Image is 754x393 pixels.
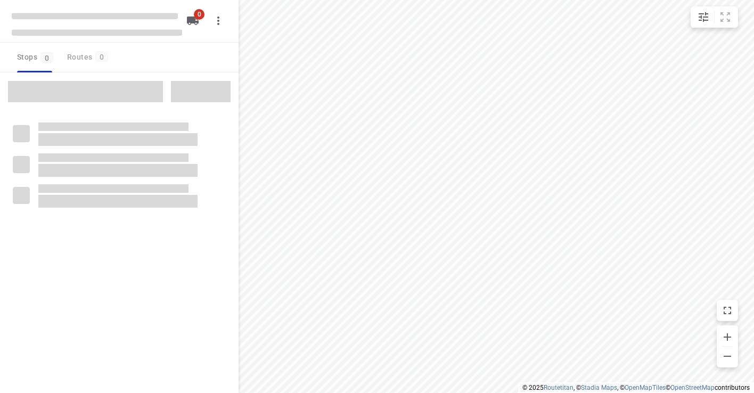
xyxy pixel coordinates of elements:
[691,6,738,28] div: small contained button group
[544,384,573,391] a: Routetitan
[670,384,715,391] a: OpenStreetMap
[581,384,617,391] a: Stadia Maps
[522,384,750,391] li: © 2025 , © , © © contributors
[625,384,666,391] a: OpenMapTiles
[693,6,714,28] button: Map settings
